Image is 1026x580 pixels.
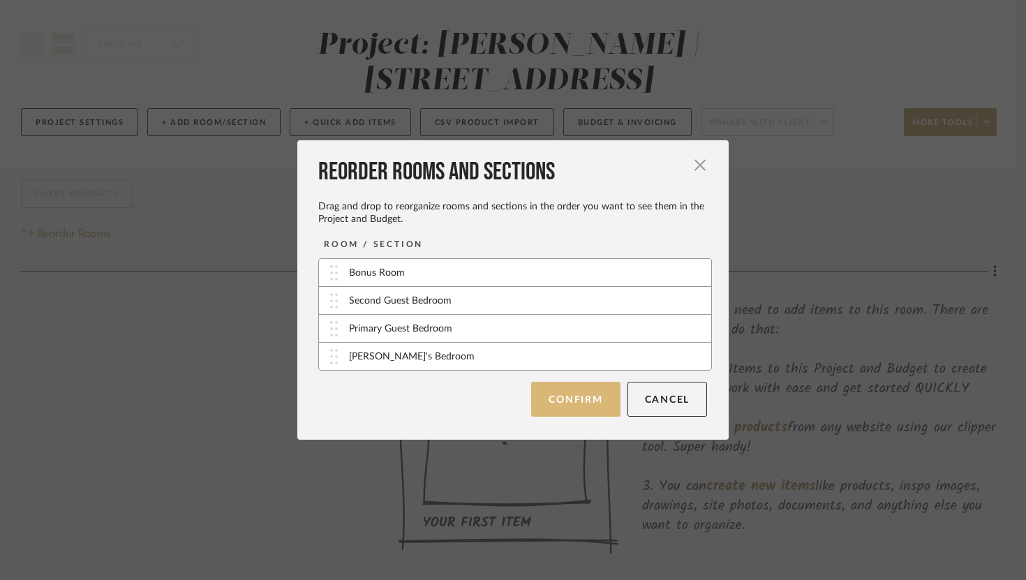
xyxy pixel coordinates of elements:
button: Confirm [531,382,620,417]
button: Close [686,151,714,179]
div: Primary Guest Bedroom [349,322,452,336]
img: vertical-grip.svg [330,321,338,336]
div: Reorder Rooms and Sections [318,157,707,188]
img: vertical-grip.svg [330,349,338,364]
button: Cancel [627,382,708,417]
div: Bonus Room [349,266,405,281]
div: Drag and drop to reorganize rooms and sections in the order you want to see them in the Project a... [318,200,707,225]
div: [PERSON_NAME]'s Bedroom [349,350,475,364]
img: vertical-grip.svg [330,265,338,281]
div: Second Guest Bedroom [349,294,452,308]
div: ROOM / SECTION [324,237,423,251]
img: vertical-grip.svg [330,293,338,308]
